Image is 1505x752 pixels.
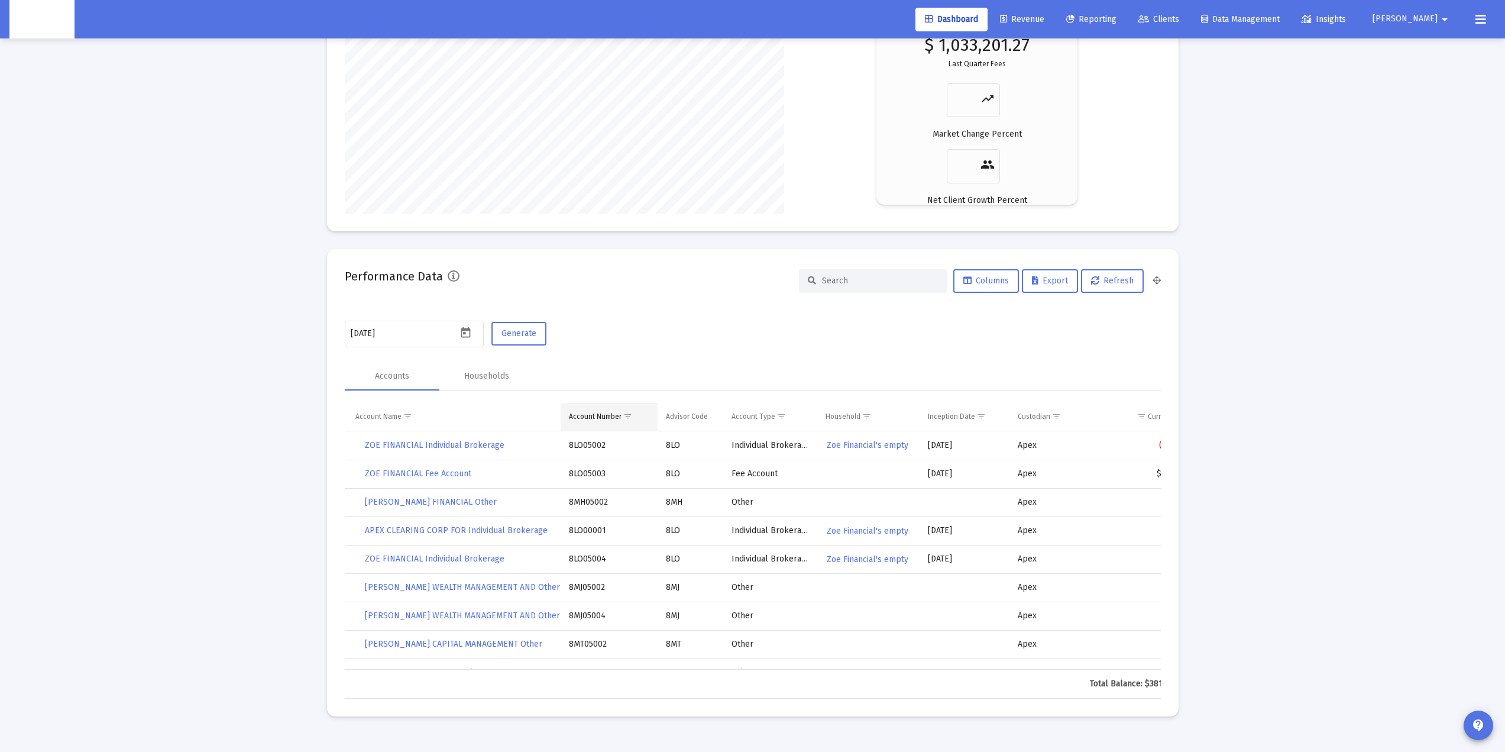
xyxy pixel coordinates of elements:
div: $0.00 [1090,638,1199,650]
td: Other [723,630,817,659]
button: Refresh [1081,269,1144,293]
td: [DATE] [920,545,1009,573]
td: Other [723,659,817,687]
span: Show filter options for column 'Custodian' [1052,412,1061,421]
a: [PERSON_NAME] WEALTH MANAGEMENT AND Other [355,576,569,599]
div: Account Name [355,412,402,421]
td: 8MM05004 [561,659,658,687]
td: Column Custodian [1009,403,1082,431]
td: Column Current Balance [1082,403,1208,431]
td: 8LO [658,460,723,488]
td: Apex [1009,517,1082,545]
button: [PERSON_NAME] [1358,7,1466,31]
td: Individual Brokerage [723,517,817,545]
td: Column Account Type [723,403,817,431]
span: Show filter options for column 'Inception Date' [977,412,986,421]
span: [PERSON_NAME] [1373,14,1438,24]
h2: Performance Data [345,267,443,286]
td: [DATE] [920,460,1009,488]
td: 8MJ05004 [561,602,658,630]
div: ($2,229.28) [1090,440,1199,451]
a: CRAFTWORK CAPITAL LLC Other [355,661,493,685]
a: [PERSON_NAME] CAPITAL MANAGEMENT Other [355,632,552,656]
span: [PERSON_NAME] FINANCIAL Other [365,497,497,507]
td: Fee Account [723,460,817,488]
td: 8LO00001 [561,517,658,545]
span: ZOE FINANCIAL Fee Account [365,469,471,479]
span: [PERSON_NAME] WEALTH MANAGEMENT AND Other [365,611,560,621]
td: Apex [1009,573,1082,602]
td: Individual Brokerage [723,431,817,460]
span: Data Management [1201,14,1280,24]
td: 8LO05004 [561,545,658,573]
p: Last Quarter Fees [949,58,1006,70]
span: Columns [963,276,1009,286]
span: Show filter options for column 'Account Number' [623,412,632,421]
td: 8MM [658,659,723,687]
div: $721,971.95 [1090,468,1199,480]
a: Reporting [1057,8,1126,31]
span: Show filter options for column 'Household' [862,412,871,421]
td: 8MJ [658,573,723,602]
a: Zoe Financial's empty [826,522,910,540]
div: Household [826,412,860,421]
span: Zoe Financial's empty [827,526,908,536]
p: Net Client Growth Percent [927,195,1027,206]
span: Clients [1138,14,1179,24]
div: $0.00 [1090,610,1199,622]
a: APEX CLEARING CORP FOR Individual Brokerage [355,519,557,543]
td: Apex [1009,431,1082,460]
span: Reporting [1066,14,1116,24]
input: Search [822,276,938,286]
a: Zoe Financial's empty [826,437,910,454]
a: ZOE FINANCIAL Individual Brokerage [355,434,514,457]
div: Households [464,370,509,382]
a: Revenue [991,8,1054,31]
td: Other [723,602,817,630]
a: Zoe Financial's empty [826,551,910,568]
td: Individual Brokerage [723,545,817,573]
span: ZOE FINANCIAL Individual Brokerage [365,440,504,450]
div: $0.00 [1090,582,1199,593]
span: Zoe Financial's empty [827,554,908,564]
td: 8LO05002 [561,431,658,460]
div: Account Number [569,412,622,421]
td: Apex [1009,630,1082,659]
span: Zoe Financial's empty [827,440,908,450]
td: Apex [1009,460,1082,488]
mat-icon: people [980,157,995,172]
td: Column Advisor Code [658,403,723,431]
a: [PERSON_NAME] WEALTH MANAGEMENT AND Other [355,604,569,628]
button: Columns [953,269,1019,293]
td: Apex [1009,602,1082,630]
td: Column Account Name [345,403,561,431]
span: Show filter options for column 'Account Type' [777,412,786,421]
div: Total Balance: $381,196,326.30 [1090,678,1199,690]
span: APEX CLEARING CORP FOR Individual Brokerage [365,525,548,535]
div: $0.00 [1090,525,1199,537]
a: Data Management [1192,8,1289,31]
td: 8LO [658,517,723,545]
td: 8MT [658,630,723,659]
td: [DATE] [920,517,1009,545]
td: 8LO [658,431,723,460]
button: Open calendar [457,324,474,341]
span: Show filter options for column 'Account Name' [403,412,412,421]
td: Apex [1009,659,1082,687]
span: [PERSON_NAME] CAPITAL MANAGEMENT Other [365,639,542,649]
button: Export [1022,269,1078,293]
span: Dashboard [925,14,978,24]
td: Column Inception Date [920,403,1009,431]
td: [DATE] [920,431,1009,460]
td: 8MH05002 [561,488,658,517]
td: 8LO05003 [561,460,658,488]
div: Account Type [732,412,775,421]
span: ZOE FINANCIAL Individual Brokerage [365,554,504,564]
a: Insights [1292,8,1355,31]
td: 8MJ05002 [561,573,658,602]
td: Apex [1009,545,1082,573]
a: ZOE FINANCIAL Individual Brokerage [355,547,514,571]
td: Column Account Number [561,403,658,431]
td: Other [723,573,817,602]
mat-icon: trending_up [980,92,995,106]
